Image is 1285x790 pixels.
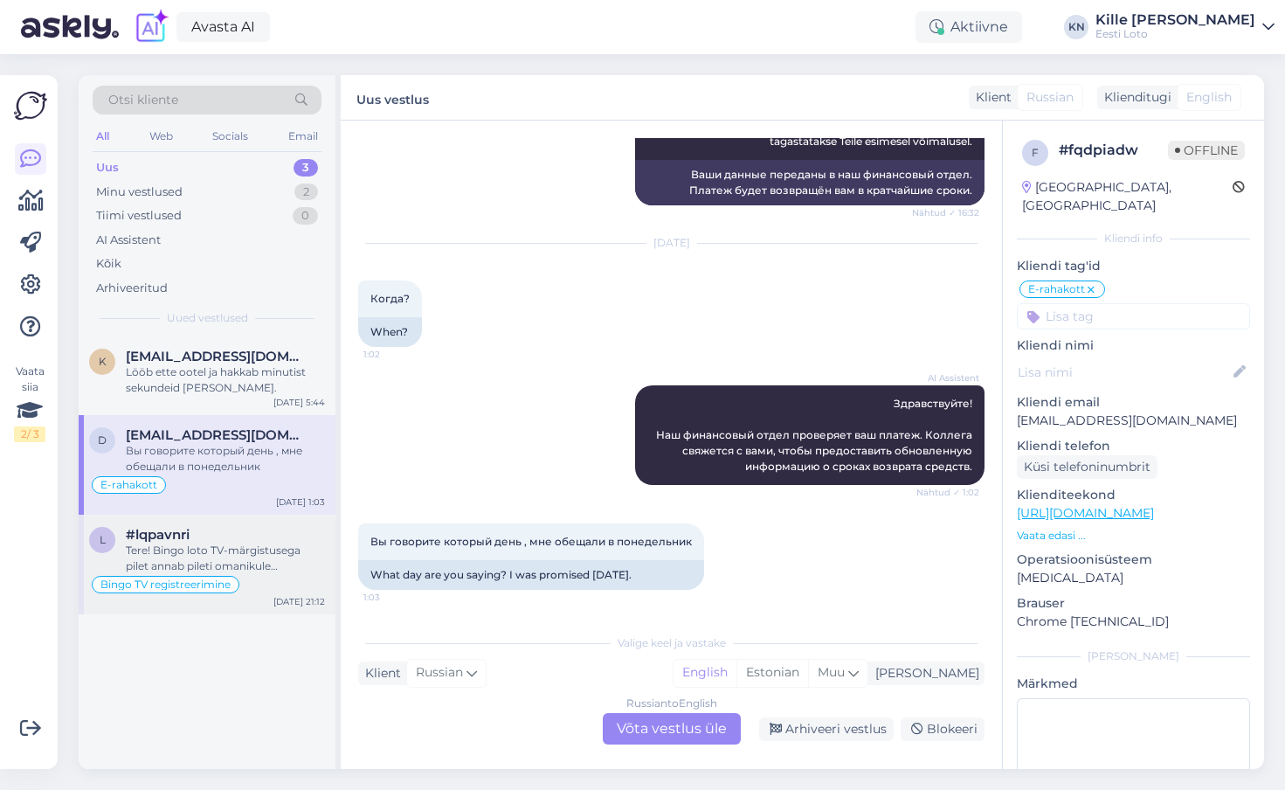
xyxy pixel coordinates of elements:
div: Uus [96,159,119,177]
span: Otsi kliente [108,91,178,109]
span: d [98,433,107,447]
span: E-rahakott [100,480,157,490]
div: AI Assistent [96,232,161,249]
span: E-rahakott [1028,284,1085,295]
div: Küsi telefoninumbrit [1017,455,1157,479]
div: Kille [PERSON_NAME] [1095,13,1255,27]
div: All [93,125,113,148]
span: 1:02 [363,348,429,361]
div: What day are you saying? I was promised [DATE]. [358,560,704,590]
div: Aktiivne [915,11,1022,43]
input: Lisa nimi [1018,363,1230,382]
div: Ваши данные переданы в наш финансовый отдел. Платеж будет возвращён вам в кратчайшие сроки. [635,160,984,205]
div: Valige keel ja vastake [358,635,984,651]
span: f [1032,146,1039,159]
div: English [674,660,736,686]
p: Chrome [TECHNICAL_ID] [1017,613,1250,631]
div: Lööb ette ootel ja hakkab minutist sekundeid [PERSON_NAME]. [126,364,325,396]
p: [MEDICAL_DATA] [1017,569,1250,587]
div: [PERSON_NAME] [868,664,979,683]
label: Uus vestlus [356,86,429,109]
p: Kliendi email [1017,393,1250,412]
span: Nähtud ✓ 16:32 [912,206,979,219]
div: Kliendi info [1017,231,1250,246]
div: 2 [294,184,318,201]
p: Vaata edasi ... [1017,528,1250,544]
span: Russian [1026,88,1074,107]
span: Offline [1168,141,1245,160]
div: [PERSON_NAME] [1017,648,1250,664]
img: Askly Logo [14,89,47,122]
span: Вы говорите который день , мне обещали в понедельник [370,535,692,548]
span: Kuutandres8@gmail.com [126,349,307,364]
p: Kliendi nimi [1017,336,1250,355]
a: Avasta AI [176,12,270,42]
p: Operatsioonisüsteem [1017,551,1250,569]
div: Võta vestlus üle [603,713,741,745]
a: Kille [PERSON_NAME]Eesti Loto [1095,13,1275,41]
div: [DATE] 1:03 [276,495,325,509]
div: Arhiveeri vestlus [759,717,894,741]
span: Uued vestlused [167,310,248,326]
p: Märkmed [1017,675,1250,693]
div: Estonian [736,660,808,686]
div: Klient [358,664,401,683]
div: Kõik [96,255,121,273]
span: K [99,355,107,368]
p: Klienditeekond [1017,486,1250,504]
span: Russian [416,663,463,683]
div: Blokeeri [901,717,984,741]
div: Arhiveeritud [96,280,168,297]
span: Когда? [370,292,410,305]
span: Muu [818,664,845,680]
div: [DATE] 5:44 [273,396,325,409]
span: English [1186,88,1232,107]
span: #lqpavnri [126,527,190,543]
p: Kliendi telefon [1017,437,1250,455]
div: Tere! Bingo loto TV-märgistusega pilet annab pileti omanikule võimaluse osaleda stuudiomängu kand... [126,543,325,574]
div: Russian to English [626,696,717,711]
span: Здравствуйте! Наш финансовый отдел проверяет ваш платеж. Коллега свяжется с вами, чтобы предостав... [656,397,975,473]
div: When? [358,317,422,347]
div: [DATE] [358,235,984,251]
input: Lisa tag [1017,303,1250,329]
div: 3 [294,159,318,177]
span: Bingo TV registreerimine [100,579,231,590]
div: Klienditugi [1097,88,1171,107]
span: 1:03 [363,591,429,604]
a: [URL][DOMAIN_NAME] [1017,505,1154,521]
span: AI Assistent [914,371,979,385]
div: Tiimi vestlused [96,207,182,225]
div: 0 [293,207,318,225]
p: Kliendi tag'id [1017,257,1250,275]
div: Web [146,125,176,148]
p: [EMAIL_ADDRESS][DOMAIN_NAME] [1017,412,1250,430]
p: Brauser [1017,594,1250,613]
div: 2 / 3 [14,426,45,442]
div: KN [1064,15,1088,39]
div: Socials [209,125,252,148]
span: Nähtud ✓ 1:02 [914,486,979,499]
div: Email [285,125,321,148]
div: # fqdpiadw [1059,140,1168,161]
div: Вы говорите который день , мне обещали в понедельник [126,443,325,475]
span: l [100,533,106,546]
div: Minu vestlused [96,184,183,201]
div: Klient [969,88,1012,107]
div: Eesti Loto [1095,27,1255,41]
div: [DATE] 21:12 [273,595,325,608]
div: Vaata siia [14,364,45,442]
div: [GEOGRAPHIC_DATA], [GEOGRAPHIC_DATA] [1022,178,1233,215]
img: explore-ai [133,9,169,45]
span: dmitrinem@gmail.com [126,427,307,443]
